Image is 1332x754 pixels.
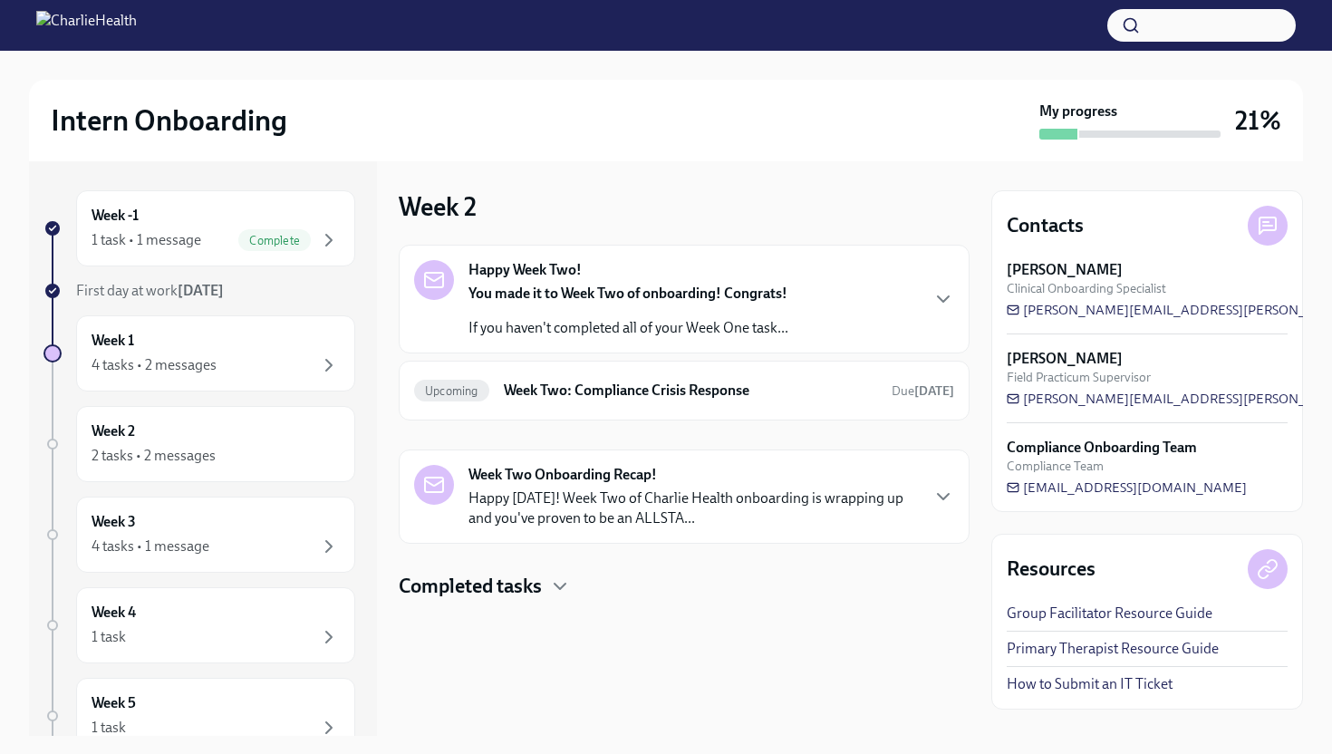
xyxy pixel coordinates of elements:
strong: Happy Week Two! [468,260,582,280]
h4: Resources [1007,556,1096,583]
strong: [DATE] [178,282,224,299]
span: September 29th, 2025 07:00 [892,382,954,400]
a: Week 41 task [43,587,355,663]
a: Week -11 task • 1 messageComplete [43,190,355,266]
strong: [PERSON_NAME] [1007,260,1123,280]
a: First day at work[DATE] [43,281,355,301]
a: Week 14 tasks • 2 messages [43,315,355,391]
strong: Week Two Onboarding Recap! [468,465,657,485]
h6: Week 4 [92,603,136,623]
div: Completed tasks [399,573,970,600]
div: 1 task • 1 message [92,230,201,250]
span: Due [892,383,954,399]
strong: My progress [1039,101,1117,121]
span: Field Practicum Supervisor [1007,369,1151,386]
p: If you haven't completed all of your Week One task... [468,318,788,338]
a: How to Submit an IT Ticket [1007,674,1173,694]
span: Clinical Onboarding Specialist [1007,280,1166,297]
a: Week 22 tasks • 2 messages [43,406,355,482]
span: Upcoming [414,384,489,398]
h6: Week 1 [92,331,134,351]
h4: Contacts [1007,212,1084,239]
h6: Week 2 [92,421,135,441]
h2: Intern Onboarding [51,102,287,139]
span: Complete [238,234,311,247]
div: 1 task [92,718,126,738]
a: Week 34 tasks • 1 message [43,497,355,573]
h6: Week 3 [92,512,136,532]
span: First day at work [76,282,224,299]
strong: [DATE] [914,383,954,399]
strong: Compliance Onboarding Team [1007,438,1197,458]
a: Group Facilitator Resource Guide [1007,604,1212,623]
p: Happy [DATE]! Week Two of Charlie Health onboarding is wrapping up and you've proven to be an ALL... [468,488,918,528]
h6: Week Two: Compliance Crisis Response [504,381,877,401]
div: 2 tasks • 2 messages [92,446,216,466]
div: 1 task [92,627,126,647]
div: 4 tasks • 1 message [92,536,209,556]
span: Compliance Team [1007,458,1104,475]
a: [EMAIL_ADDRESS][DOMAIN_NAME] [1007,478,1247,497]
a: Week 51 task [43,678,355,754]
h3: 21% [1235,104,1281,137]
h3: Week 2 [399,190,477,223]
h6: Week 5 [92,693,136,713]
a: UpcomingWeek Two: Compliance Crisis ResponseDue[DATE] [414,376,954,405]
a: Primary Therapist Resource Guide [1007,639,1219,659]
img: CharlieHealth [36,11,137,40]
div: 4 tasks • 2 messages [92,355,217,375]
h4: Completed tasks [399,573,542,600]
h6: Week -1 [92,206,139,226]
strong: [PERSON_NAME] [1007,349,1123,369]
strong: You made it to Week Two of onboarding! Congrats! [468,285,787,302]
